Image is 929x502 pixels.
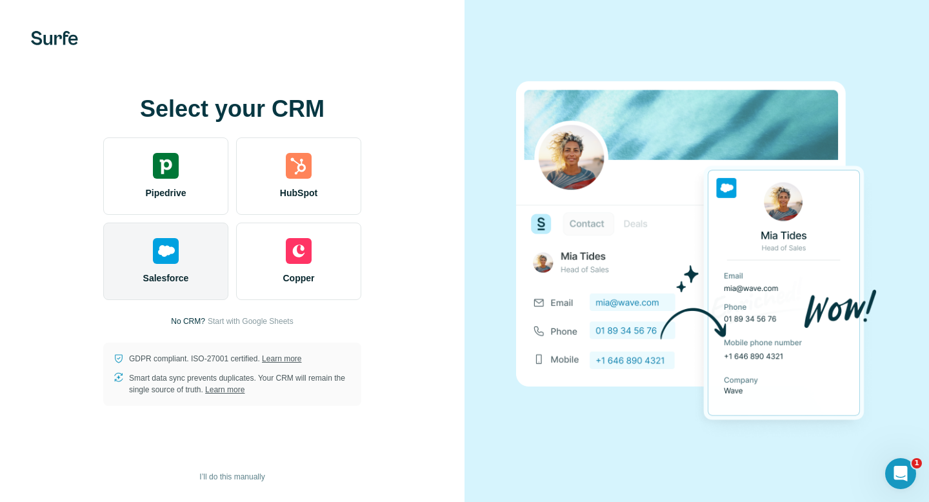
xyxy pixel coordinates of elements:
[280,186,317,199] span: HubSpot
[171,316,205,327] p: No CRM?
[143,272,189,285] span: Salesforce
[129,353,301,365] p: GDPR compliant. ISO-27001 certified.
[885,458,916,489] iframe: Intercom live chat
[199,471,265,483] span: I’ll do this manually
[283,272,315,285] span: Copper
[153,238,179,264] img: salesforce's logo
[286,238,312,264] img: copper's logo
[286,153,312,179] img: hubspot's logo
[103,96,361,122] h1: Select your CRM
[129,372,351,396] p: Smart data sync prevents duplicates. Your CRM will remain the single source of truth.
[262,354,301,363] a: Learn more
[153,153,179,179] img: pipedrive's logo
[145,186,186,199] span: Pipedrive
[190,467,274,487] button: I’ll do this manually
[208,316,294,327] button: Start with Google Sheets
[31,31,78,45] img: Surfe's logo
[205,385,245,394] a: Learn more
[516,59,877,443] img: SALESFORCE image
[912,458,922,468] span: 1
